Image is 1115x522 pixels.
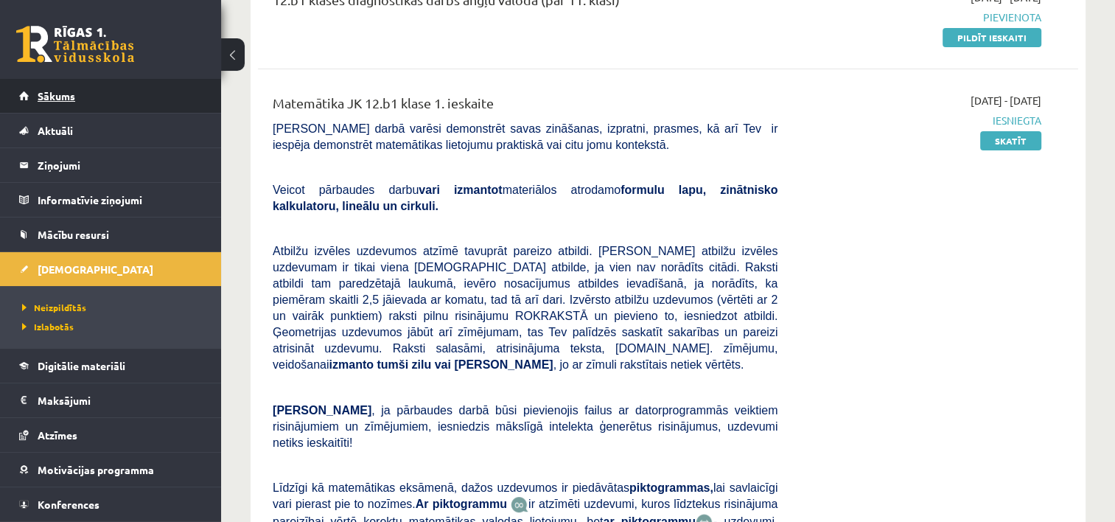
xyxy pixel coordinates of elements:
[273,481,777,510] span: Līdzīgi kā matemātikas eksāmenā, dažos uzdevumos ir piedāvātas lai savlaicīgi vari pierast pie to...
[22,302,86,313] span: Neizpildītās
[19,114,203,147] a: Aktuāli
[800,113,1041,128] span: Iesniegta
[19,349,203,383] a: Digitālie materiāli
[19,183,203,217] a: Informatīvie ziņojumi
[22,320,206,333] a: Izlabotās
[511,496,528,513] img: JfuEzvunn4EvwAAAAASUVORK5CYII=
[980,131,1041,150] a: Skatīt
[38,148,203,182] legend: Ziņojumi
[19,383,203,417] a: Maksājumi
[943,28,1041,47] a: Pildīt ieskaiti
[38,262,153,276] span: [DEMOGRAPHIC_DATA]
[22,301,206,314] a: Neizpildītās
[38,383,203,417] legend: Maksājumi
[273,184,777,212] b: formulu lapu, zinātnisko kalkulatoru, lineālu un cirkuli.
[971,93,1041,108] span: [DATE] - [DATE]
[19,217,203,251] a: Mācību resursi
[38,89,75,102] span: Sākums
[273,404,777,449] span: , ja pārbaudes darbā būsi pievienojis failus ar datorprogrammās veiktiem risinājumiem un zīmējumi...
[273,93,777,120] div: Matemātika JK 12.b1 klase 1. ieskaite
[377,358,553,371] b: tumši zilu vai [PERSON_NAME]
[19,252,203,286] a: [DEMOGRAPHIC_DATA]
[38,463,154,476] span: Motivācijas programma
[419,184,502,196] b: vari izmantot
[38,124,73,137] span: Aktuāli
[273,122,777,151] span: [PERSON_NAME] darbā varēsi demonstrēt savas zināšanas, izpratni, prasmes, kā arī Tev ir iespēja d...
[16,26,134,63] a: Rīgas 1. Tālmācības vidusskola
[629,481,713,494] b: piktogrammas,
[800,10,1041,25] span: Pievienota
[38,498,99,511] span: Konferences
[38,359,125,372] span: Digitālie materiāli
[19,487,203,521] a: Konferences
[19,79,203,113] a: Sākums
[38,228,109,241] span: Mācību resursi
[19,453,203,487] a: Motivācijas programma
[329,358,374,371] b: izmanto
[19,148,203,182] a: Ziņojumi
[273,184,777,212] span: Veicot pārbaudes darbu materiālos atrodamo
[38,183,203,217] legend: Informatīvie ziņojumi
[416,498,507,510] b: Ar piktogrammu
[38,428,77,442] span: Atzīmes
[19,418,203,452] a: Atzīmes
[22,321,74,333] span: Izlabotās
[273,245,777,371] span: Atbilžu izvēles uzdevumos atzīmē tavuprāt pareizo atbildi. [PERSON_NAME] atbilžu izvēles uzdevuma...
[273,404,371,417] span: [PERSON_NAME]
